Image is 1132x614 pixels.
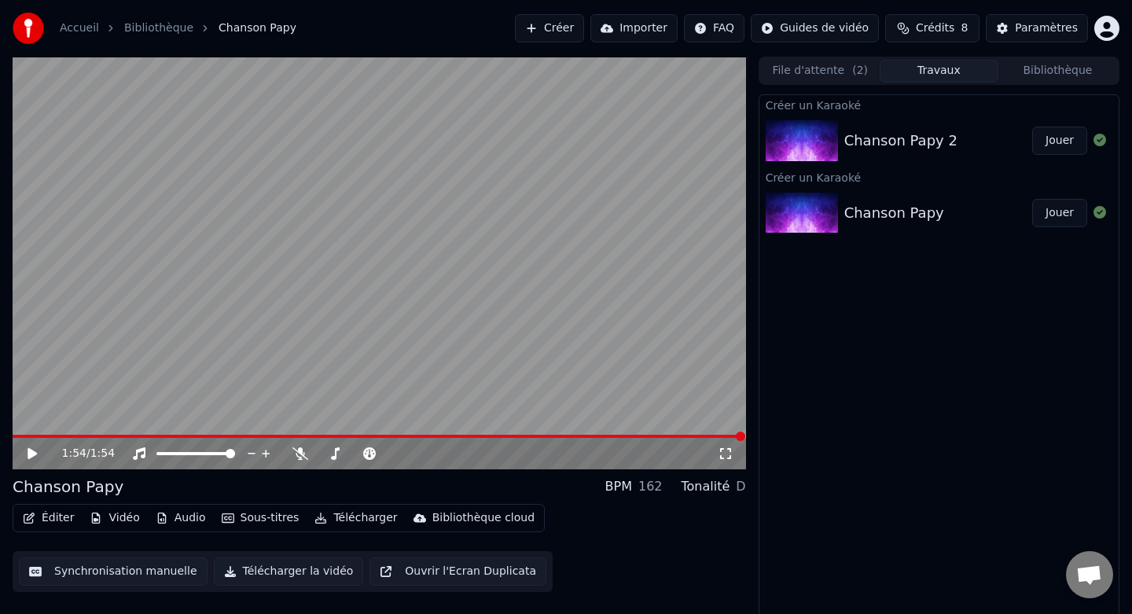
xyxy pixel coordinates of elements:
button: Télécharger [308,507,403,529]
a: Accueil [60,20,99,36]
button: Paramètres [986,14,1088,42]
span: Crédits [916,20,954,36]
span: Chanson Papy [219,20,296,36]
span: 8 [961,20,968,36]
button: Créer [515,14,584,42]
div: Ouvrir le chat [1066,551,1113,598]
div: Bibliothèque cloud [432,510,535,526]
button: Sous-titres [215,507,306,529]
a: Bibliothèque [124,20,193,36]
button: Crédits8 [885,14,979,42]
span: ( 2 ) [852,63,868,79]
button: Importer [590,14,678,42]
button: Éditer [17,507,80,529]
button: File d'attente [761,60,880,83]
div: / [62,446,100,461]
button: Synchronisation manuelle [19,557,208,586]
button: Télécharger la vidéo [214,557,364,586]
button: FAQ [684,14,744,42]
button: Travaux [880,60,998,83]
div: Créer un Karaoké [759,167,1119,186]
div: Chanson Papy 2 [844,130,957,152]
div: Chanson Papy [13,476,123,498]
span: 1:54 [62,446,86,461]
nav: breadcrumb [60,20,296,36]
button: Bibliothèque [998,60,1117,83]
button: Jouer [1032,127,1087,155]
div: 162 [638,477,663,496]
button: Audio [149,507,212,529]
div: Créer un Karaoké [759,95,1119,114]
div: D [736,477,745,496]
button: Ouvrir l'Ecran Duplicata [369,557,546,586]
div: BPM [605,477,632,496]
button: Vidéo [83,507,145,529]
div: Paramètres [1015,20,1078,36]
img: youka [13,13,44,44]
span: 1:54 [90,446,115,461]
div: Tonalité [682,477,730,496]
div: Chanson Papy [844,202,944,224]
button: Jouer [1032,199,1087,227]
button: Guides de vidéo [751,14,879,42]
